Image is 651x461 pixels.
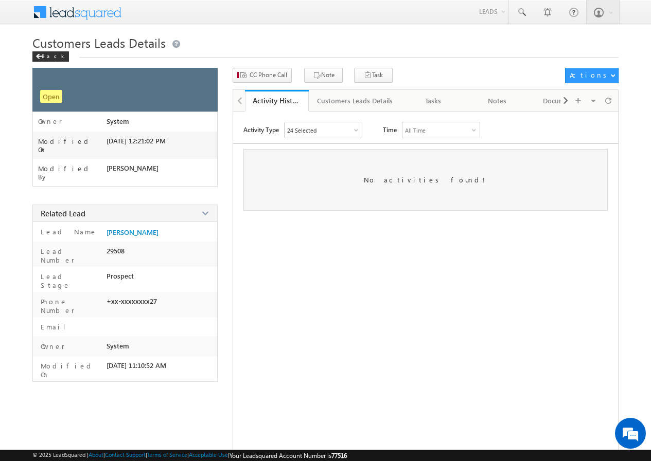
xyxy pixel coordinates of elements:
[38,117,62,125] label: Owner
[38,227,97,236] label: Lead Name
[230,452,347,459] span: Your Leadsquared Account Number is
[107,361,166,370] span: [DATE] 11:10:52 AM
[107,117,129,125] span: System
[285,122,362,138] div: Owner Changed,Status Changed,Stage Changed,Source Changed,Notes & 19 more..
[107,297,157,305] span: +xx-xxxxxxxx27
[287,127,316,134] div: 24 Selected
[107,164,159,172] span: [PERSON_NAME]
[38,342,65,351] label: Owner
[474,95,520,107] div: Notes
[354,68,393,83] button: Task
[538,95,584,107] div: Documents
[233,68,292,83] button: CC Phone Call
[245,90,309,110] li: Activity History
[304,68,343,83] button: Note
[189,451,228,458] a: Acceptable Use
[107,228,159,236] a: [PERSON_NAME]
[243,122,279,137] span: Activity Type
[383,122,397,137] span: Time
[243,149,607,211] div: No activities found!
[38,361,102,379] label: Modified On
[317,95,393,107] div: Customers Leads Details
[250,70,287,80] span: CC Phone Call
[38,272,102,289] label: Lead Stage
[107,247,125,255] span: 29508
[570,70,610,80] div: Actions
[32,451,347,459] span: © 2025 LeadSquared | | | | |
[38,137,107,154] label: Modified On
[38,297,102,315] label: Phone Number
[38,247,102,264] label: Lead Number
[32,51,69,62] div: Back
[565,68,618,83] button: Actions
[402,90,466,112] a: Tasks
[105,451,146,458] a: Contact Support
[107,342,129,350] span: System
[147,451,187,458] a: Terms of Service
[410,95,456,107] div: Tasks
[41,208,85,218] span: Related Lead
[309,90,402,112] a: Customers Leads Details
[32,34,166,51] span: Customers Leads Details
[40,90,62,103] span: Open
[331,452,347,459] span: 77516
[245,90,309,112] a: Activity History
[89,451,103,458] a: About
[38,322,74,331] label: Email
[466,90,530,112] a: Notes
[107,137,166,145] span: [DATE] 12:21:02 PM
[38,164,107,181] label: Modified By
[253,96,301,105] div: Activity History
[107,272,134,280] span: Prospect
[530,90,593,112] a: Documents
[405,127,426,134] div: All Time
